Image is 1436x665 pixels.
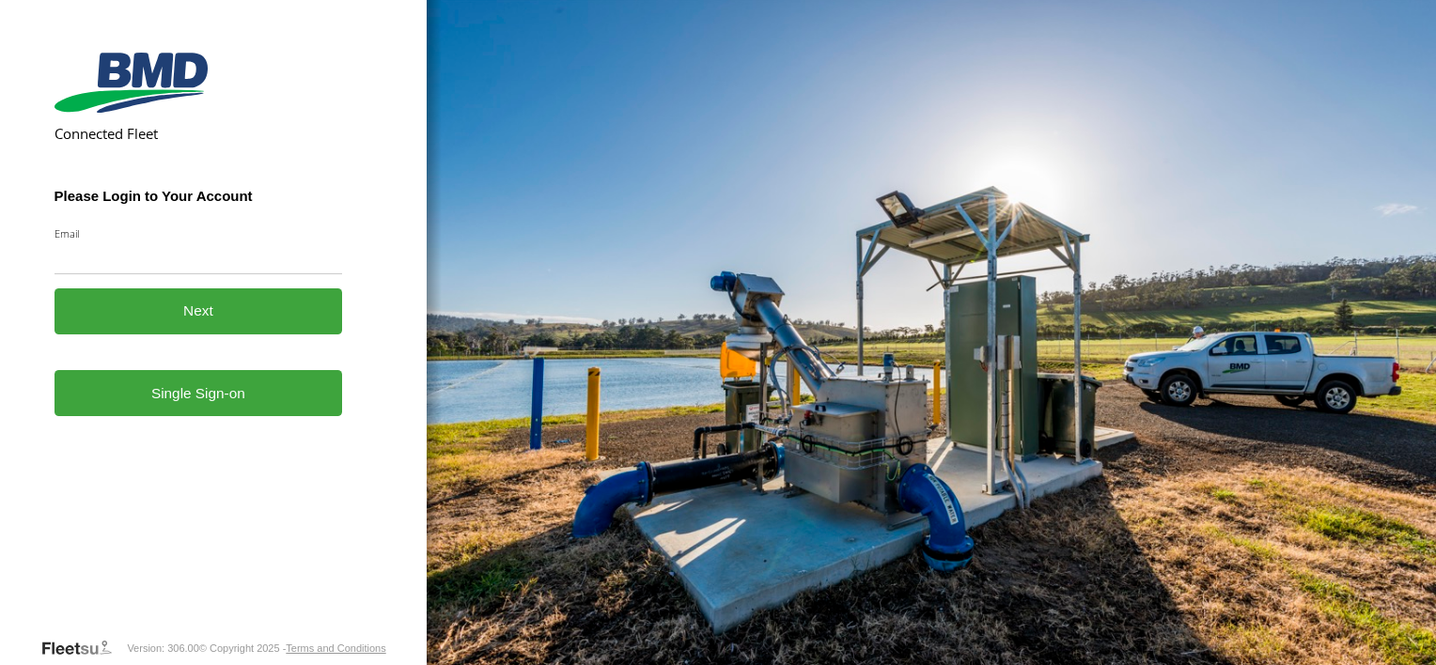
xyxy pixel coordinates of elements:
[55,370,343,416] a: Single Sign-on
[55,124,343,143] h2: Connected Fleet
[55,288,343,334] button: Next
[55,53,208,113] img: BMD
[286,642,385,654] a: Terms and Conditions
[199,642,386,654] div: © Copyright 2025 -
[55,226,343,240] label: Email
[40,639,127,657] a: Visit our Website
[55,188,343,204] h3: Please Login to Your Account
[127,642,198,654] div: Version: 306.00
